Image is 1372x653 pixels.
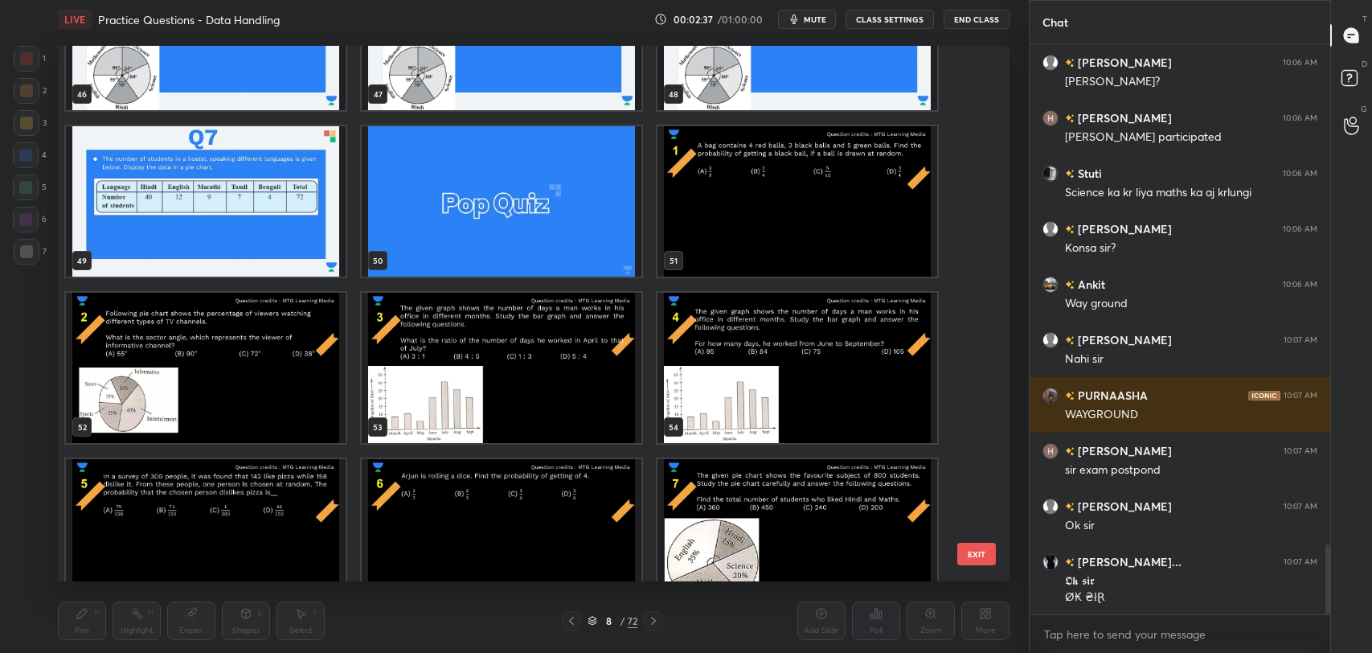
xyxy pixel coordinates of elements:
[66,459,346,610] img: 17566149459OMCX5.pdf
[1065,225,1075,234] img: no-rating-badge.077c3623.svg
[13,207,47,232] div: 6
[804,14,826,25] span: mute
[13,175,47,200] div: 5
[1075,54,1172,71] h6: [PERSON_NAME]
[66,293,346,443] img: 17566149459OMCX5.pdf
[1065,447,1075,456] img: no-rating-badge.077c3623.svg
[1283,224,1317,234] div: 10:06 AM
[1075,165,1102,182] h6: Stuti
[1042,110,1059,126] img: 3
[1075,553,1182,570] h6: [PERSON_NAME]...
[1042,554,1059,570] img: 160b80f19e714930bc40b0a61aaba339.jpg
[1075,331,1172,348] h6: [PERSON_NAME]
[846,10,934,29] button: CLASS SETTINGS
[362,293,641,443] img: 17566149459OMCX5.pdf
[1030,1,1081,43] p: Chat
[1042,332,1059,348] img: default.png
[657,459,937,610] img: 17566149459OMCX5.pdf
[1075,387,1148,404] h6: PURNAASHA
[1075,498,1172,515] h6: [PERSON_NAME]
[657,126,937,277] img: 17566149459OMCX5.pdf
[14,78,47,104] div: 2
[1065,558,1075,567] img: no-rating-badge.077c3623.svg
[14,46,46,72] div: 1
[13,142,47,168] div: 4
[1065,589,1317,606] div: Ø₭ ₴łⱤ
[1284,557,1317,567] div: 10:07 AM
[1065,462,1317,478] div: sir exam postpond
[1362,13,1367,25] p: T
[1065,59,1075,68] img: no-rating-badge.077c3623.svg
[1065,407,1317,423] div: WAYGROUND
[1284,446,1317,456] div: 10:07 AM
[957,543,996,565] button: EXIT
[1042,499,1059,515] img: default.png
[1065,185,1317,201] div: Science ka kr liya maths ka aj krlungi
[1042,55,1059,71] img: default.png
[1284,335,1317,345] div: 10:07 AM
[1283,169,1317,179] div: 10:06 AM
[14,110,47,136] div: 3
[1075,220,1172,237] h6: [PERSON_NAME]
[1248,391,1280,400] img: iconic-dark.1390631f.png
[362,126,641,277] img: 17566149459OMCX5.pdf
[1283,58,1317,68] div: 10:06 AM
[1042,221,1059,237] img: default.png
[600,616,616,626] div: 8
[657,293,937,443] img: 17566149459OMCX5.pdf
[1283,113,1317,123] div: 10:06 AM
[58,46,981,581] div: grid
[1284,502,1317,511] div: 10:07 AM
[1065,351,1317,368] div: Nahi sir
[1042,443,1059,459] img: 3
[14,239,47,265] div: 7
[1362,58,1367,70] p: D
[628,614,637,628] div: 72
[620,616,625,626] div: /
[1283,280,1317,290] div: 10:06 AM
[66,126,346,277] img: 17566149459OMCX5.pdf
[944,10,1010,29] button: End Class
[1284,391,1317,400] div: 10:07 AM
[1361,103,1367,115] p: G
[1065,503,1075,511] img: no-rating-badge.077c3623.svg
[1065,336,1075,345] img: no-rating-badge.077c3623.svg
[1065,281,1075,290] img: no-rating-badge.077c3623.svg
[1042,277,1059,293] img: 6a8a3ceb567d491cab2b02c83c9830a4.jpg
[1075,109,1172,126] h6: [PERSON_NAME]
[98,12,280,27] h4: Practice Questions - Data Handling
[1065,518,1317,534] div: Ok sir
[1042,166,1059,182] img: f78341ce04cc4a2fa535e4ebb0b298ad.jpg
[1065,74,1317,90] div: [PERSON_NAME]?
[1065,129,1317,146] div: [PERSON_NAME] participated
[1065,392,1075,400] img: no-rating-badge.077c3623.svg
[362,459,641,610] img: 17566149459OMCX5.pdf
[58,10,92,29] div: LIVE
[1065,240,1317,257] div: Konsa sir?
[778,10,836,29] button: mute
[1030,44,1330,614] div: grid
[1075,276,1105,293] h6: Ankit
[1065,296,1317,312] div: Way ground
[1075,442,1172,459] h6: [PERSON_NAME]
[1065,573,1317,589] div: 𝕺𝖐 𝖘𝖎𝖗
[1065,114,1075,123] img: no-rating-badge.077c3623.svg
[1042,388,1059,404] img: 6ad7eeb1cf35452480b7027a303571cd.jpg
[1065,170,1075,179] img: no-rating-badge.077c3623.svg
